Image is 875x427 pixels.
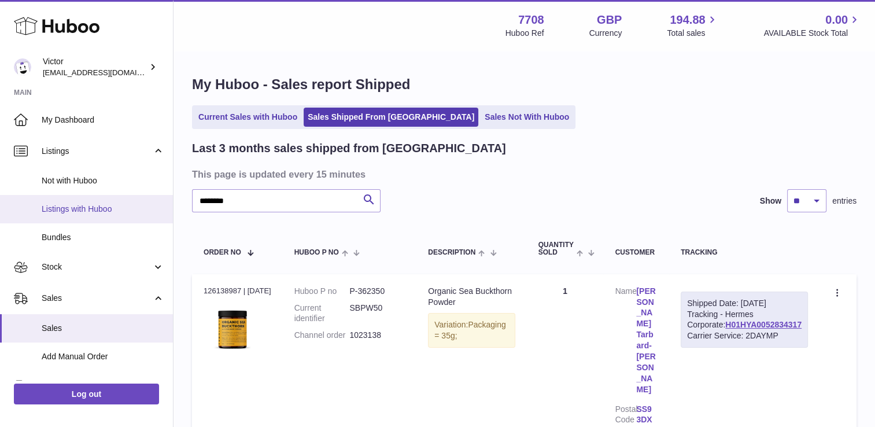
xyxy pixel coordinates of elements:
[294,249,339,256] span: Huboo P no
[349,303,405,325] dd: SBPW50
[42,204,164,215] span: Listings with Huboo
[667,12,718,39] a: 194.88 Total sales
[760,196,781,207] label: Show
[42,232,164,243] span: Bundles
[43,56,147,78] div: Victor
[194,108,301,127] a: Current Sales with Huboo
[825,12,848,28] span: 0.00
[204,249,241,256] span: Order No
[428,249,475,256] span: Description
[42,146,152,157] span: Listings
[518,12,544,28] strong: 7708
[42,323,164,334] span: Sales
[725,320,802,329] a: H01HYA0052834317
[538,241,574,256] span: Quantity Sold
[763,28,861,39] span: AVAILABLE Stock Total
[505,28,544,39] div: Huboo Ref
[434,320,506,340] span: Packaging = 35g;
[42,262,152,273] span: Stock
[615,249,658,256] div: Customer
[349,286,405,297] dd: P-362350
[304,108,478,127] a: Sales Shipped From [GEOGRAPHIC_DATA]
[42,351,164,362] span: Add Manual Order
[428,286,515,308] div: Organic Sea Buckthorn Powder
[428,313,515,348] div: Variation:
[615,286,636,398] dt: Name
[636,286,658,395] a: [PERSON_NAME] Tarbard-[PERSON_NAME]
[294,286,350,297] dt: Huboo P no
[681,292,808,348] div: Tracking - Hermes Corporate:
[14,58,31,76] img: internalAdmin-7708@internal.huboo.com
[670,12,705,28] span: 194.88
[589,28,622,39] div: Currency
[294,330,350,341] dt: Channel order
[636,404,658,426] a: SS9 3DX
[481,108,573,127] a: Sales Not With Huboo
[294,303,350,325] dt: Current identifier
[204,300,261,358] img: 77081700557689.jpg
[349,330,405,341] dd: 1023138
[192,75,856,94] h1: My Huboo - Sales report Shipped
[42,175,164,186] span: Not with Huboo
[597,12,622,28] strong: GBP
[832,196,856,207] span: entries
[14,384,159,404] a: Log out
[687,298,802,309] div: Shipped Date: [DATE]
[667,28,718,39] span: Total sales
[42,293,152,304] span: Sales
[192,168,854,181] h3: This page is updated every 15 minutes
[681,249,808,256] div: Tracking
[42,115,164,126] span: My Dashboard
[43,68,170,77] span: [EMAIL_ADDRESS][DOMAIN_NAME]
[763,12,861,39] a: 0.00 AVAILABLE Stock Total
[204,286,271,296] div: 126138987 | [DATE]
[687,330,802,341] div: Carrier Service: 2DAYMP
[192,141,506,156] h2: Last 3 months sales shipped from [GEOGRAPHIC_DATA]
